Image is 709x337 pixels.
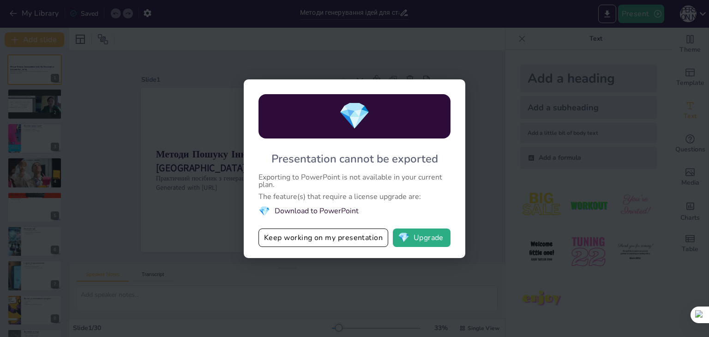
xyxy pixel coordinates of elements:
span: diamond [398,233,409,242]
span: diamond [338,98,371,134]
div: Presentation cannot be exported [271,151,438,166]
div: Exporting to PowerPoint is not available in your current plan. [258,174,451,188]
div: The feature(s) that require a license upgrade are: [258,193,451,200]
li: Download to PowerPoint [258,205,451,217]
span: diamond [258,205,270,217]
button: diamondUpgrade [393,229,451,247]
button: Keep working on my presentation [258,229,388,247]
